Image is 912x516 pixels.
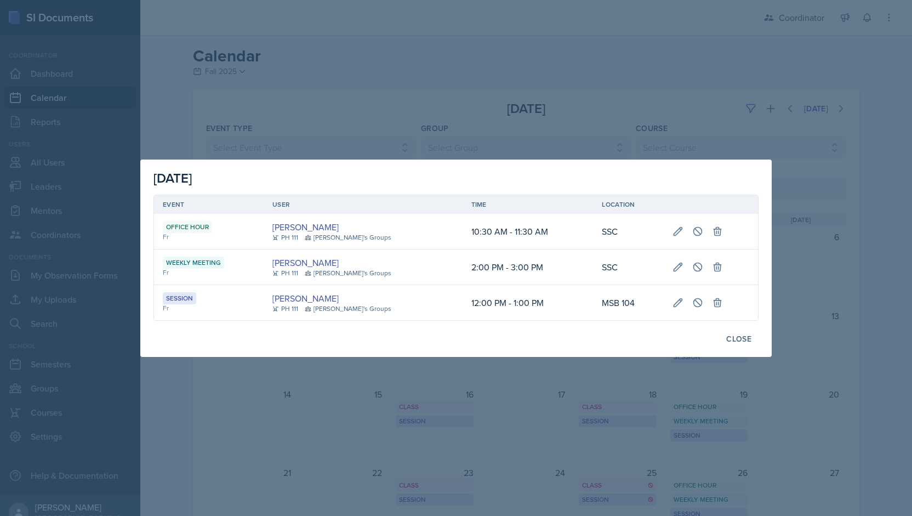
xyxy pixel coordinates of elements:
div: [DATE] [153,168,759,188]
div: Fr [163,268,255,277]
td: 10:30 AM - 11:30 AM [463,214,594,250]
div: Fr [163,303,255,313]
td: MSB 104 [593,285,663,320]
th: Time [463,195,594,214]
div: [PERSON_NAME]'s Groups [305,268,391,278]
div: [PERSON_NAME]'s Groups [305,233,391,242]
td: 12:00 PM - 1:00 PM [463,285,594,320]
div: Session [163,292,196,304]
div: Office Hour [163,221,212,233]
a: [PERSON_NAME] [272,292,339,305]
th: Event [154,195,264,214]
button: Close [719,330,759,348]
td: 2:00 PM - 3:00 PM [463,250,594,285]
a: [PERSON_NAME] [272,220,339,234]
div: [PERSON_NAME]'s Groups [305,304,391,314]
div: Close [726,334,751,343]
td: SSC [593,250,663,285]
div: PH 111 [272,268,298,278]
div: Fr [163,232,255,242]
a: [PERSON_NAME] [272,256,339,269]
div: PH 111 [272,233,298,242]
th: Location [593,195,663,214]
th: User [264,195,463,214]
div: Weekly Meeting [163,257,224,269]
div: PH 111 [272,304,298,314]
td: SSC [593,214,663,250]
